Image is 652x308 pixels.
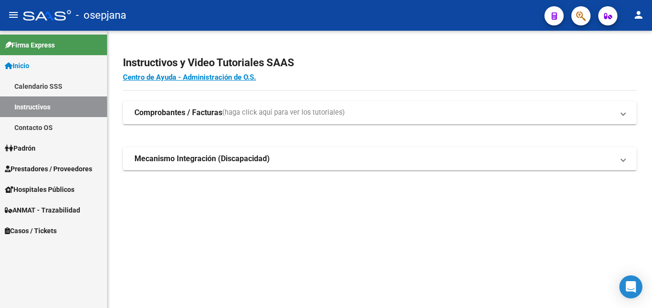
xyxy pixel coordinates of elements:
[222,107,345,118] span: (haga click aquí para ver los tutoriales)
[76,5,126,26] span: - osepjana
[123,101,637,124] mat-expansion-panel-header: Comprobantes / Facturas(haga click aquí para ver los tutoriales)
[5,184,74,195] span: Hospitales Públicos
[5,60,29,71] span: Inicio
[134,154,270,164] strong: Mecanismo Integración (Discapacidad)
[123,54,637,72] h2: Instructivos y Video Tutoriales SAAS
[5,205,80,215] span: ANMAT - Trazabilidad
[5,225,57,236] span: Casos / Tickets
[633,9,644,21] mat-icon: person
[619,275,642,298] div: Open Intercom Messenger
[5,164,92,174] span: Prestadores / Proveedores
[123,147,637,170] mat-expansion-panel-header: Mecanismo Integración (Discapacidad)
[123,73,256,82] a: Centro de Ayuda - Administración de O.S.
[5,40,55,50] span: Firma Express
[5,143,36,154] span: Padrón
[8,9,19,21] mat-icon: menu
[134,107,222,118] strong: Comprobantes / Facturas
